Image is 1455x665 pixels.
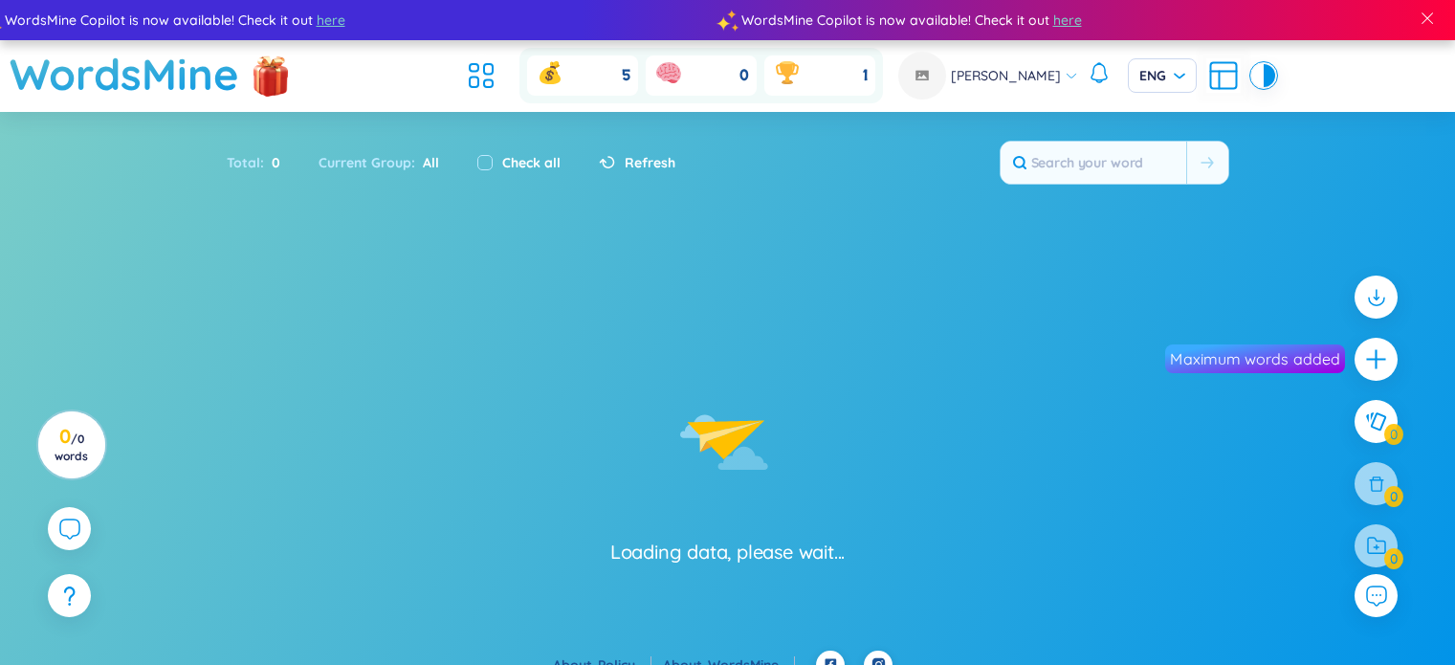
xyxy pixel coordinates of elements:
[1049,10,1078,31] span: here
[264,152,280,173] span: 0
[622,65,630,86] span: 5
[10,40,239,108] a: WordsMine
[299,143,458,183] div: Current Group :
[313,10,342,31] span: here
[502,152,561,173] label: Check all
[739,65,749,86] span: 0
[227,143,299,183] div: Total :
[1364,347,1388,371] span: plus
[415,154,439,171] span: All
[50,429,93,463] h3: 0
[951,65,1061,86] span: [PERSON_NAME]
[625,152,675,173] span: Refresh
[55,432,88,463] span: / 0 words
[898,52,946,100] img: avatar
[1139,66,1185,85] span: ENG
[898,52,951,100] a: avatar
[863,65,868,86] span: 1
[610,539,845,565] div: Loading data, please wait...
[252,46,290,103] img: flashSalesIcon.a7f4f837.png
[1001,142,1186,184] input: Search your word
